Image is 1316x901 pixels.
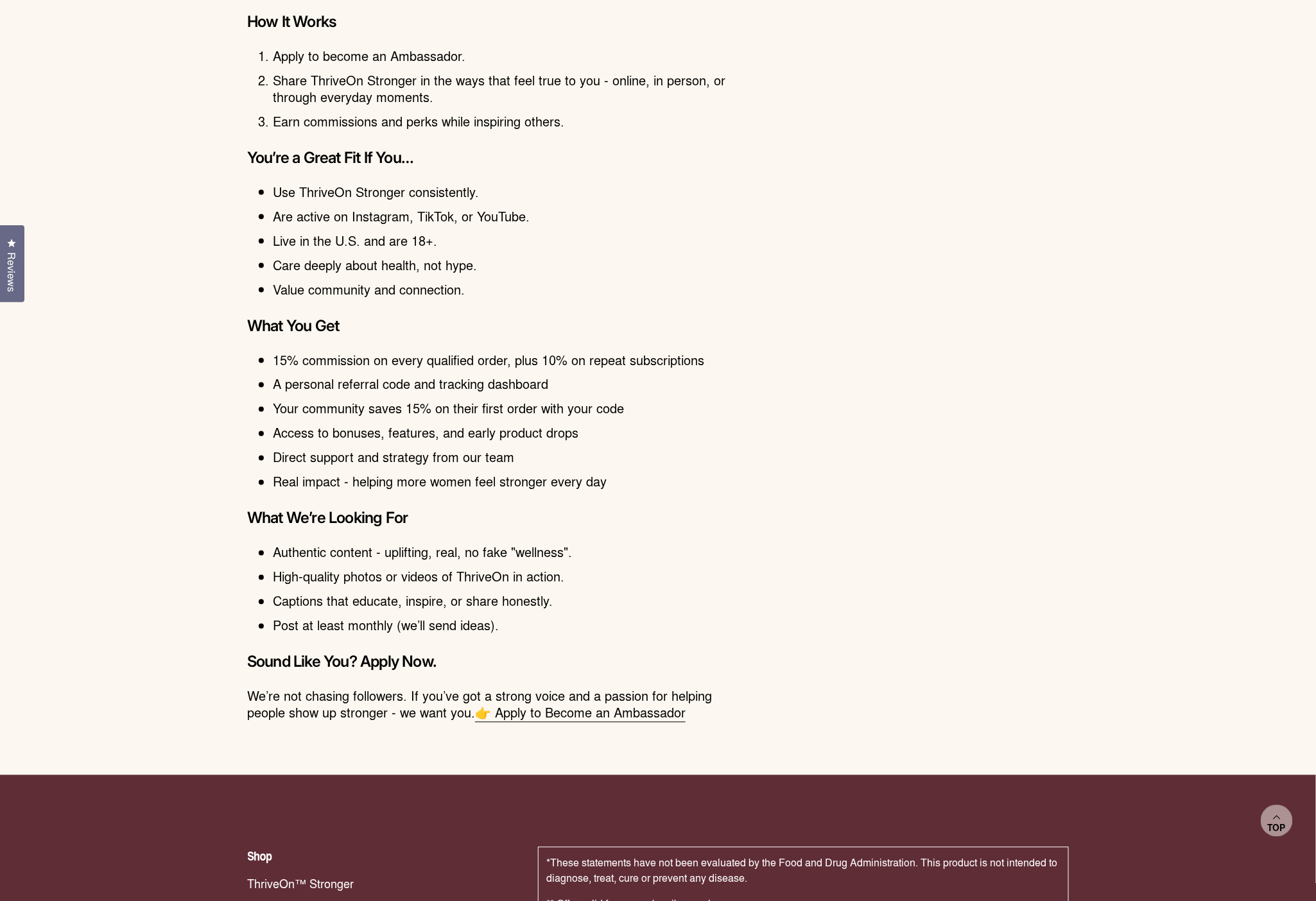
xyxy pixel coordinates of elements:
li: Earn commissions and perks while inspiring others. [273,113,740,130]
li: Authentic content - uplifting, real, no fake "wellness". [273,544,740,561]
h3: What You Get [247,311,740,341]
li: Real impact - helping more women feel stronger every day [273,474,740,490]
li: Direct support and strategy from our team [273,449,740,466]
li: Live in the U.S. and are 18+. [273,232,740,249]
span: Reviews [3,252,20,292]
li: Value community and connection. [273,281,740,298]
li: Post at least monthly (we’ll send ideas). [273,617,740,634]
li: Care deeply about health, not hype. [273,257,740,273]
p: We’re not chasing followers. If you’ve got a strong voice and a passion for helping people show u... [247,688,740,721]
li: Are active on Instagram, TikTok, or YouTube. [273,208,740,225]
h3: You’re a Great Fit If You… [247,142,740,173]
li: Access to bonuses, features, and early product drops [273,425,740,442]
h3: How It Works [247,6,740,37]
li: Apply to become an Ambassador. [273,47,740,64]
p: *These statements have not been evaluated by the Food and Drug Administration. This product is no... [546,855,1061,886]
span: Top [1268,822,1286,834]
h3: Sound Like You? Apply Now. [247,647,740,678]
li: Your community saves 15% on their first order with your code [273,400,740,417]
li: Use ThriveOn Stronger consistently. [273,184,740,200]
li: A personal referral code and tracking dashboard [273,376,740,393]
li: Captions that educate, inspire, or share honestly. [273,593,740,610]
li: Share ThriveOn Stronger in the ways that feel true to you - online, in person, or through everyda... [273,72,740,105]
li: 15% commission on every qualified order, plus 10% on repeat subscriptions [273,352,740,368]
h3: What We’re Looking For [247,503,740,534]
a: ThriveOn™ Stronger [247,875,512,892]
a: 👉 Apply to Become an Ambassador [475,703,686,723]
li: High-quality photos or videos of ThriveOn in action. [273,569,740,585]
h2: Shop [247,847,512,865]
